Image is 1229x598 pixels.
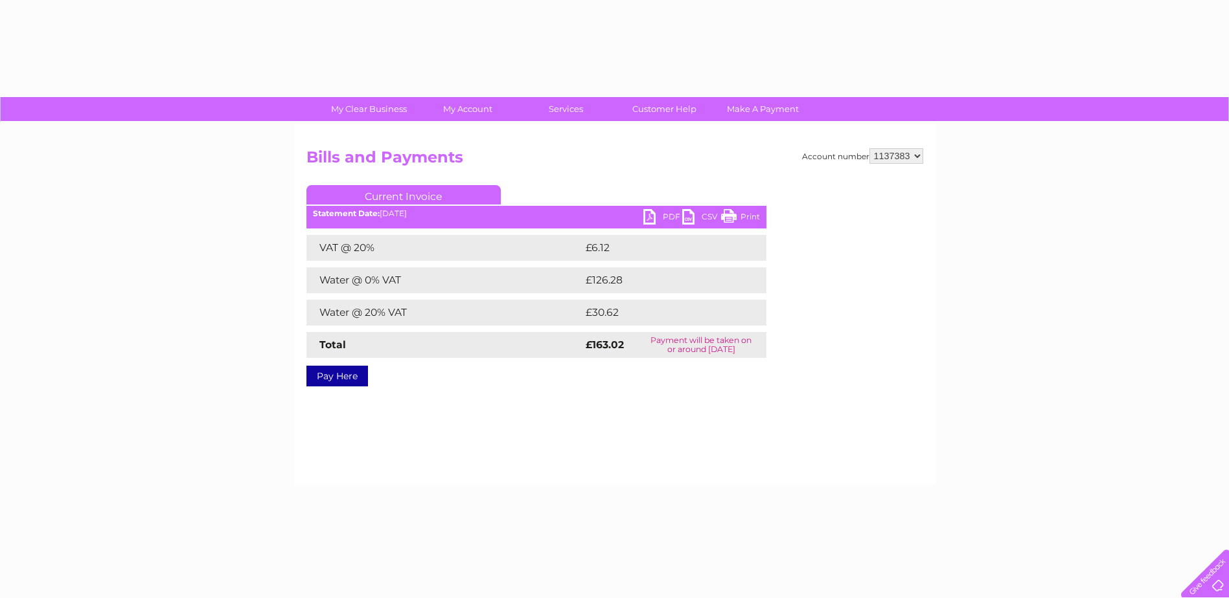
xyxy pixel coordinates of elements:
[316,97,422,121] a: My Clear Business
[586,338,624,351] strong: £163.02
[682,209,721,228] a: CSV
[306,235,582,261] td: VAT @ 20%
[636,332,766,358] td: Payment will be taken on or around [DATE]
[306,185,501,205] a: Current Invoice
[582,267,742,293] td: £126.28
[802,148,923,164] div: Account number
[313,208,380,218] b: Statement Date:
[709,97,816,121] a: Make A Payment
[414,97,521,121] a: My Account
[306,267,582,293] td: Water @ 0% VAT
[306,366,368,386] a: Pay Here
[306,148,923,173] h2: Bills and Payments
[611,97,718,121] a: Customer Help
[582,235,734,261] td: £6.12
[512,97,619,121] a: Services
[643,209,682,228] a: PDF
[319,338,346,351] strong: Total
[306,209,766,218] div: [DATE]
[582,300,741,326] td: £30.62
[306,300,582,326] td: Water @ 20% VAT
[721,209,760,228] a: Print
